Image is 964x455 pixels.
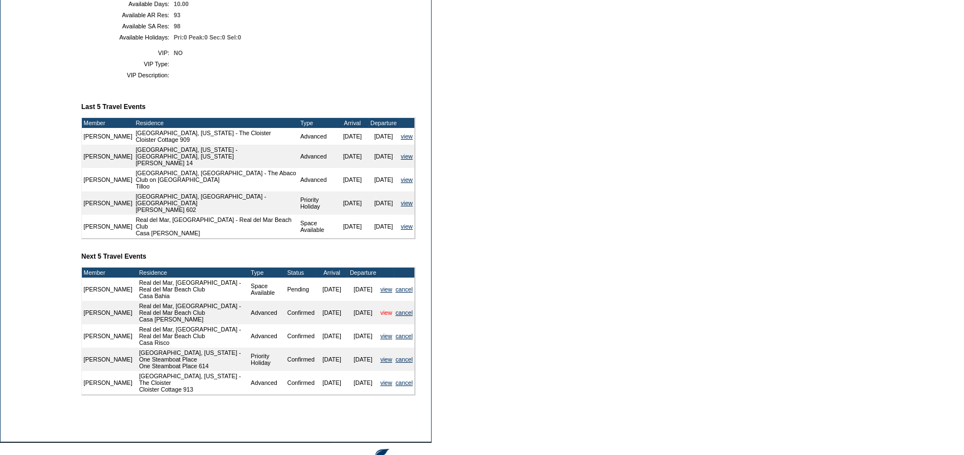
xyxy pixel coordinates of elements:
[82,118,134,128] td: Member
[86,50,169,56] td: VIP:
[316,301,348,324] td: [DATE]
[82,348,134,371] td: [PERSON_NAME]
[86,72,169,78] td: VIP Description:
[395,356,413,363] a: cancel
[401,176,413,183] a: view
[138,278,249,301] td: Real del Mar, [GEOGRAPHIC_DATA] - Real del Mar Beach Club Casa Bahia
[82,168,134,191] td: [PERSON_NAME]
[348,301,379,324] td: [DATE]
[316,278,348,301] td: [DATE]
[286,268,316,278] td: Status
[286,324,316,348] td: Confirmed
[337,168,368,191] td: [DATE]
[401,133,413,140] a: view
[337,145,368,168] td: [DATE]
[316,371,348,394] td: [DATE]
[174,12,180,18] span: 93
[368,128,399,145] td: [DATE]
[380,333,392,339] a: view
[401,223,413,230] a: view
[286,371,316,394] td: Confirmed
[82,145,134,168] td: [PERSON_NAME]
[174,1,189,7] span: 10.00
[286,278,316,301] td: Pending
[81,103,145,111] b: Last 5 Travel Events
[348,268,379,278] td: Departure
[82,301,134,324] td: [PERSON_NAME]
[138,348,249,371] td: [GEOGRAPHIC_DATA], [US_STATE] - One Steamboat Place One Steamboat Place 614
[82,191,134,215] td: [PERSON_NAME]
[138,301,249,324] td: Real del Mar, [GEOGRAPHIC_DATA] - Real del Mar Beach Club Casa [PERSON_NAME]
[138,324,249,348] td: Real del Mar, [GEOGRAPHIC_DATA] - Real del Mar Beach Club Casa Risco
[299,191,337,215] td: Priority Holiday
[395,379,413,386] a: cancel
[316,348,348,371] td: [DATE]
[299,168,337,191] td: Advanced
[174,23,180,29] span: 98
[368,191,399,215] td: [DATE]
[134,145,299,168] td: [GEOGRAPHIC_DATA], [US_STATE] - [GEOGRAPHIC_DATA], [US_STATE] [PERSON_NAME] 14
[401,153,413,160] a: view
[286,301,316,324] td: Confirmed
[174,50,183,56] span: NO
[86,23,169,29] td: Available SA Res:
[368,215,399,238] td: [DATE]
[380,356,392,363] a: view
[337,118,368,128] td: Arrival
[249,268,285,278] td: Type
[134,118,299,128] td: Residence
[395,333,413,339] a: cancel
[316,268,348,278] td: Arrival
[249,278,285,301] td: Space Available
[82,128,134,145] td: [PERSON_NAME]
[249,348,285,371] td: Priority Holiday
[395,286,413,293] a: cancel
[82,324,134,348] td: [PERSON_NAME]
[337,215,368,238] td: [DATE]
[348,278,379,301] td: [DATE]
[380,379,392,386] a: view
[368,118,399,128] td: Departure
[348,348,379,371] td: [DATE]
[82,278,134,301] td: [PERSON_NAME]
[134,168,299,191] td: [GEOGRAPHIC_DATA], [GEOGRAPHIC_DATA] - The Abaco Club on [GEOGRAPHIC_DATA] Tilloo
[395,309,413,316] a: cancel
[286,348,316,371] td: Confirmed
[82,371,134,394] td: [PERSON_NAME]
[348,324,379,348] td: [DATE]
[299,118,337,128] td: Type
[174,34,241,41] span: Pri:0 Peak:0 Sec:0 Sel:0
[134,191,299,215] td: [GEOGRAPHIC_DATA], [GEOGRAPHIC_DATA] - [GEOGRAPHIC_DATA] [PERSON_NAME] 602
[134,128,299,145] td: [GEOGRAPHIC_DATA], [US_STATE] - The Cloister Cloister Cottage 909
[82,215,134,238] td: [PERSON_NAME]
[249,371,285,394] td: Advanced
[86,34,169,41] td: Available Holidays:
[368,145,399,168] td: [DATE]
[337,191,368,215] td: [DATE]
[81,253,146,260] b: Next 5 Travel Events
[138,268,249,278] td: Residence
[82,268,134,278] td: Member
[337,128,368,145] td: [DATE]
[380,286,392,293] a: view
[316,324,348,348] td: [DATE]
[86,61,169,67] td: VIP Type:
[138,371,249,394] td: [GEOGRAPHIC_DATA], [US_STATE] - The Cloister Cloister Cottage 913
[401,200,413,206] a: view
[299,145,337,168] td: Advanced
[380,309,392,316] a: view
[368,168,399,191] td: [DATE]
[299,215,337,238] td: Space Available
[299,128,337,145] td: Advanced
[249,324,285,348] td: Advanced
[86,12,169,18] td: Available AR Res:
[348,371,379,394] td: [DATE]
[249,301,285,324] td: Advanced
[86,1,169,7] td: Available Days:
[134,215,299,238] td: Real del Mar, [GEOGRAPHIC_DATA] - Real del Mar Beach Club Casa [PERSON_NAME]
